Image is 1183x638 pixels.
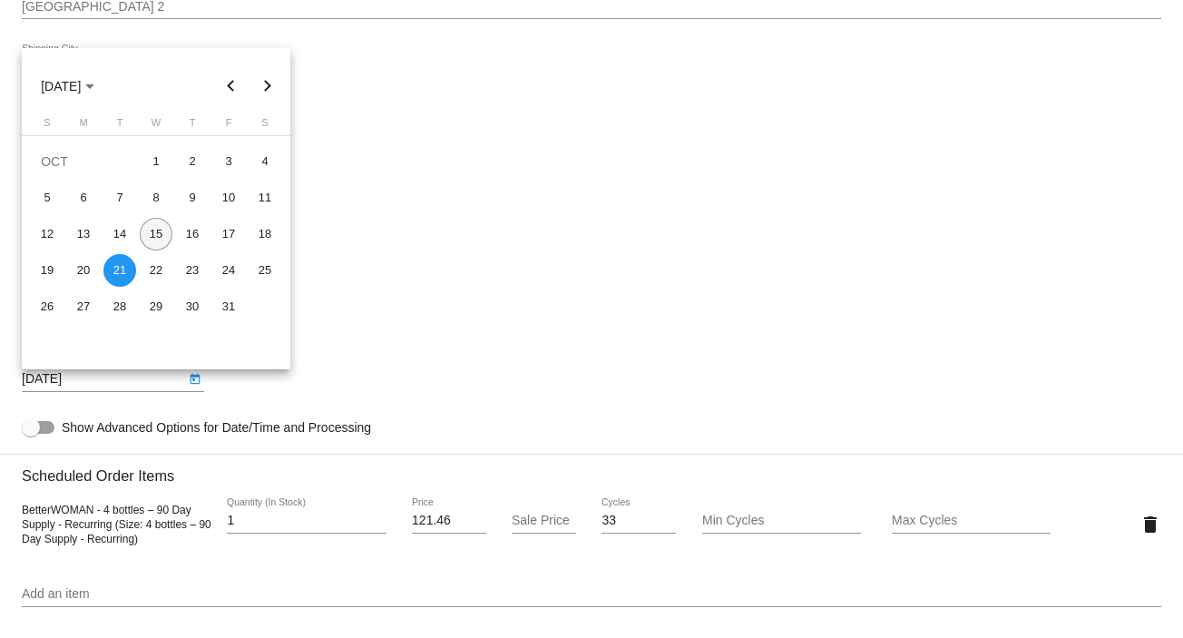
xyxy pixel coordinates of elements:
div: 22 [140,254,172,287]
td: October 3, 2025 [210,143,247,180]
td: October 8, 2025 [138,180,174,216]
div: 20 [67,254,100,287]
td: October 11, 2025 [247,180,283,216]
td: October 4, 2025 [247,143,283,180]
div: 14 [103,218,136,250]
td: October 28, 2025 [102,289,138,325]
td: October 16, 2025 [174,216,210,252]
div: 1 [140,145,172,178]
td: October 18, 2025 [247,216,283,252]
td: October 21, 2025 [102,252,138,289]
div: 11 [249,182,281,214]
div: 23 [176,254,209,287]
td: October 7, 2025 [102,180,138,216]
div: 30 [176,290,209,323]
div: 25 [249,254,281,287]
th: Wednesday [138,117,174,135]
td: October 23, 2025 [174,252,210,289]
div: 19 [31,254,64,287]
td: October 29, 2025 [138,289,174,325]
div: 31 [212,290,245,323]
div: 29 [140,290,172,323]
td: October 13, 2025 [65,216,102,252]
td: October 26, 2025 [29,289,65,325]
td: October 14, 2025 [102,216,138,252]
td: October 17, 2025 [210,216,247,252]
div: 6 [67,182,100,214]
div: 8 [140,182,172,214]
td: October 31, 2025 [210,289,247,325]
div: 15 [140,218,172,250]
th: Tuesday [102,117,138,135]
button: Choose month and year [26,68,109,104]
td: October 20, 2025 [65,252,102,289]
div: 3 [212,145,245,178]
td: October 9, 2025 [174,180,210,216]
th: Saturday [247,117,283,135]
span: [DATE] [41,79,94,93]
td: October 2, 2025 [174,143,210,180]
div: 12 [31,218,64,250]
div: 10 [212,182,245,214]
div: 4 [249,145,281,178]
div: 16 [176,218,209,250]
td: October 15, 2025 [138,216,174,252]
div: 28 [103,290,136,323]
div: 5 [31,182,64,214]
td: October 5, 2025 [29,180,65,216]
div: 2 [176,145,209,178]
div: 26 [31,290,64,323]
td: October 12, 2025 [29,216,65,252]
td: October 24, 2025 [210,252,247,289]
td: October 10, 2025 [210,180,247,216]
div: 7 [103,182,136,214]
div: 13 [67,218,100,250]
td: October 6, 2025 [65,180,102,216]
th: Thursday [174,117,210,135]
td: October 19, 2025 [29,252,65,289]
th: Friday [210,117,247,135]
div: 27 [67,290,100,323]
div: 9 [176,182,209,214]
td: October 27, 2025 [65,289,102,325]
td: OCT [29,143,138,180]
td: October 1, 2025 [138,143,174,180]
td: October 25, 2025 [247,252,283,289]
div: 21 [103,254,136,287]
th: Sunday [29,117,65,135]
td: October 22, 2025 [138,252,174,289]
div: 24 [212,254,245,287]
button: Next month [249,68,286,104]
td: October 30, 2025 [174,289,210,325]
button: Previous month [213,68,249,104]
div: 17 [212,218,245,250]
th: Monday [65,117,102,135]
div: 18 [249,218,281,250]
